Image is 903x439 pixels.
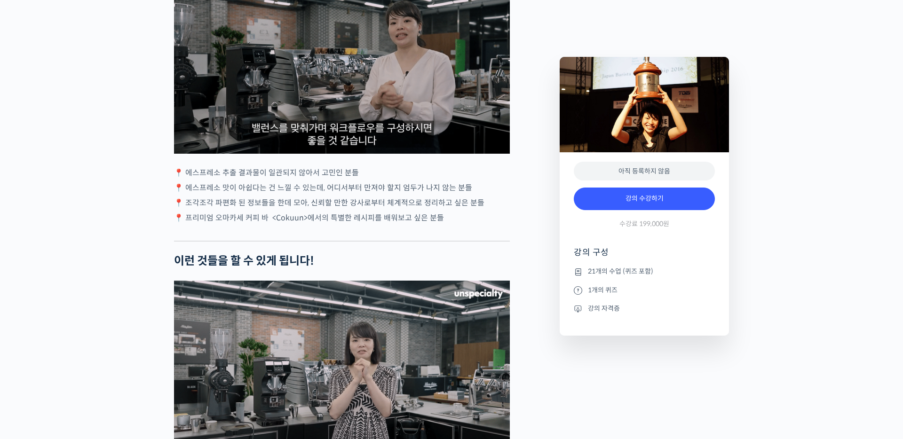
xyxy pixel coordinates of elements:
p: 📍 에스프레소 맛이 아쉽다는 건 느낄 수 있는데, 어디서부터 만져야 할지 엄두가 나지 않는 분들 [174,181,510,194]
a: 설정 [121,298,181,321]
a: 대화 [62,298,121,321]
p: 📍 조각조각 파편화 된 정보들을 한데 모아, 신뢰할 만한 강사로부터 체계적으로 정리하고 싶은 분들 [174,196,510,209]
span: 홈 [30,312,35,320]
h2: 이런 것들을 할 수 있게 됩니다! [174,254,510,268]
span: 대화 [86,313,97,320]
span: 수강료 199,000원 [619,219,669,228]
div: 아직 등록하지 않음 [574,162,715,181]
h4: 강의 구성 [574,247,715,266]
li: 강의 자격증 [574,303,715,314]
a: 강의 수강하기 [574,188,715,210]
li: 1개의 퀴즈 [574,284,715,296]
p: 📍 에스프레소 추출 결과물이 일관되지 않아서 고민인 분들 [174,166,510,179]
span: 설정 [145,312,157,320]
li: 21개의 수업 (퀴즈 포함) [574,266,715,277]
a: 홈 [3,298,62,321]
p: 📍 프리미엄 오마카세 커피 바 <Cokuun>에서의 특별한 레시피를 배워보고 싶은 분들 [174,212,510,224]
